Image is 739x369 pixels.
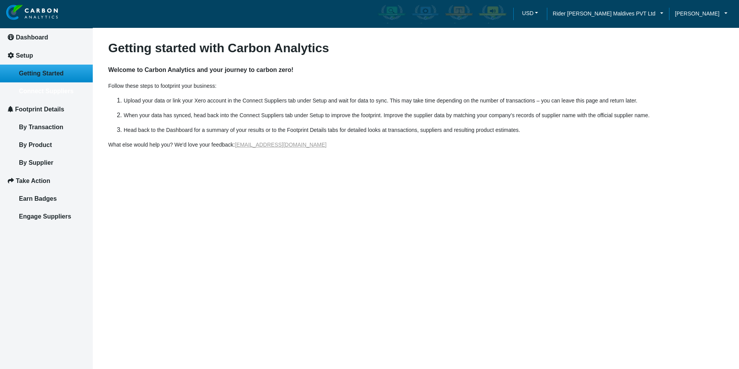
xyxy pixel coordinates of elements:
div: Carbon Efficient [409,3,441,25]
h3: Getting started with Carbon Analytics [108,41,724,55]
p: What else would help you? We'd love your feedback: [108,140,724,149]
span: [PERSON_NAME] [675,9,719,18]
button: USD [519,7,541,19]
p: Upload your data or link your Xero account in the Connect Suppliers tab under Setup and wait for ... [124,96,724,105]
div: Leave a message [52,43,141,53]
input: Enter your email address [10,94,141,111]
a: [PERSON_NAME] [669,9,733,18]
a: USDUSD [513,7,547,21]
img: insight-logo-2.png [6,5,58,20]
textarea: Type your message and click 'Submit' [10,117,141,232]
div: Carbon Offsetter [443,3,475,25]
input: Enter your last name [10,72,141,89]
p: Head back to the Dashboard for a summary of your results or to the Footprint Details tabs for det... [124,126,724,134]
div: Carbon Aware [376,3,408,25]
span: Earn Badges [19,195,57,202]
p: When your data has synced, head back into the Connect Suppliers tab under Setup to improve the fo... [124,111,724,120]
span: By Transaction [19,124,63,130]
span: Take Action [16,178,50,184]
div: Carbon Advocate [477,3,509,25]
span: Dashboard [16,34,48,41]
span: Footprint Details [15,106,64,113]
span: Getting Started [19,70,64,77]
a: Rider [PERSON_NAME] Maldives PVT Ltd [547,9,669,18]
span: By Supplier [19,159,53,166]
em: Submit [113,238,140,249]
div: Navigation go back [9,43,20,54]
span: Rider [PERSON_NAME] Maldives PVT Ltd [553,9,656,18]
span: Engage Suppliers [19,213,71,220]
span: By Product [19,142,52,148]
span: Setup [16,52,33,59]
div: Minimize live chat window [127,4,145,22]
h4: Welcome to Carbon Analytics and your journey to carbon zero! [108,58,724,82]
a: [EMAIL_ADDRESS][DOMAIN_NAME] [235,142,327,148]
img: carbon-advocate-enabled.png [478,4,507,24]
img: carbon-offsetter-enabled.png [444,4,473,24]
img: carbon-efficient-enabled.png [411,4,440,24]
p: Follow these steps to footprint your business: [108,82,724,90]
span: Connect Suppliers [19,88,73,94]
img: carbon-aware-enabled.png [377,4,406,24]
